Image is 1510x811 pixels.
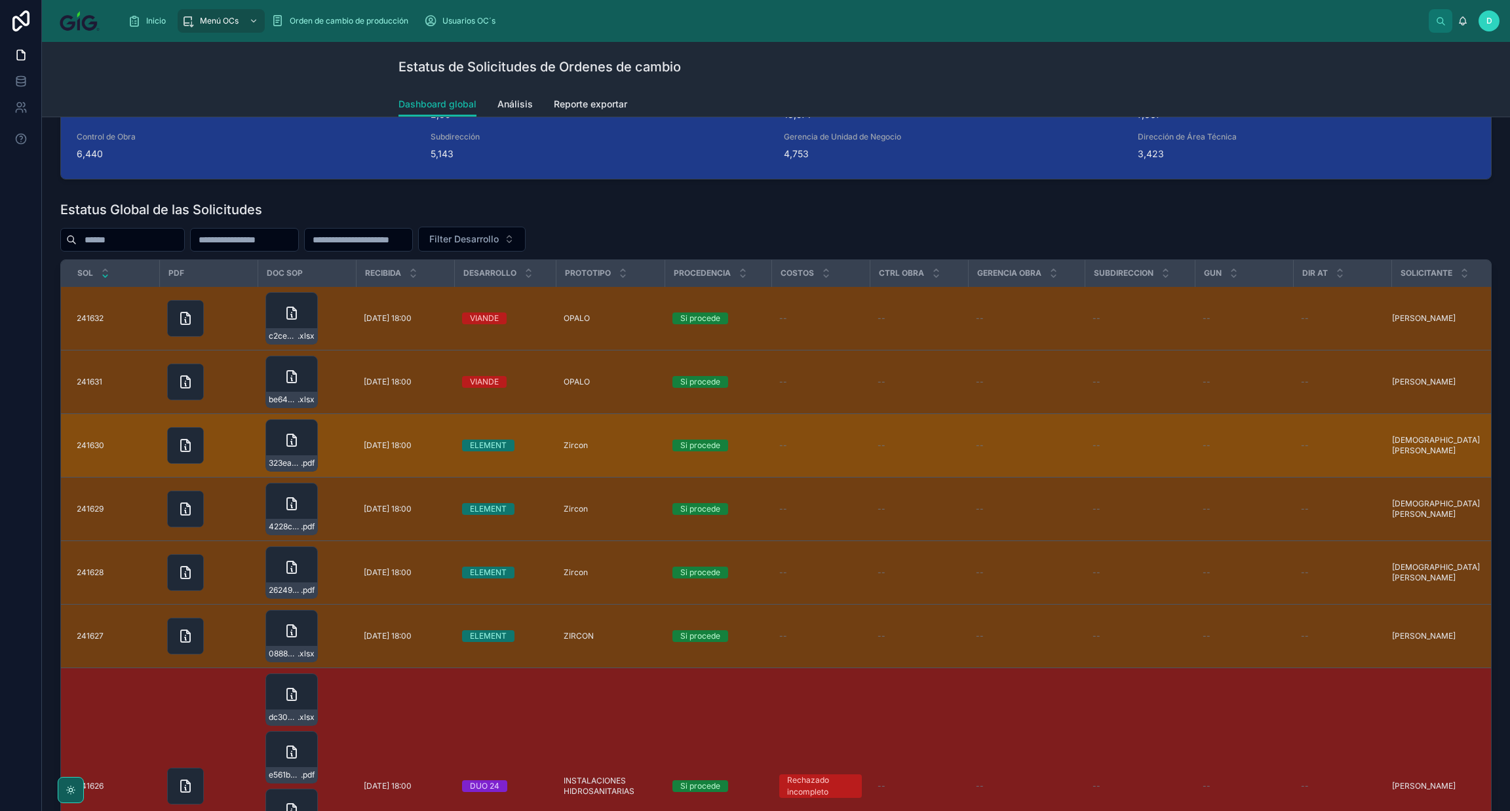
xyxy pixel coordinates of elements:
a: -- [976,313,1077,324]
a: -- [976,504,1077,514]
a: [DEMOGRAPHIC_DATA][PERSON_NAME] [1392,562,1503,583]
span: -- [779,504,787,514]
span: Zircon [564,567,588,578]
a: Si procede [672,503,764,515]
span: Gerencia obra [977,268,1041,278]
a: Análisis [497,92,533,119]
a: Usuarios OC´s [420,9,505,33]
span: -- [1301,440,1309,451]
a: -- [878,631,960,641]
a: [DATE] 18:00 [364,567,446,578]
span: -- [1203,781,1210,791]
span: -- [1301,631,1309,641]
span: 4228c89e-907d-452a-80cb-823edb0114d9-Soporte--material-para-emplaste [269,521,301,532]
span: Procedencia [674,268,731,278]
a: -- [1301,631,1384,641]
a: -- [976,377,1077,387]
a: DUO 24 [462,780,548,792]
div: ELEMENT [470,567,507,578]
span: -- [779,313,787,324]
span: .xlsx [298,394,315,405]
span: -- [976,567,984,578]
span: e561baf5-5a48-45d6-9ffa-b98d9a0fe004-OC1_4500150690-_REDUCTORES-DE-VELOCIDAD-TA---BAC_250813_1606... [269,770,301,780]
a: Si procede [672,630,764,642]
a: Rechazado incompleto [779,774,862,798]
a: ELEMENT [462,567,548,578]
a: Si procede [672,780,764,792]
a: -- [779,440,862,451]
a: -- [1093,504,1187,514]
span: 241627 [77,631,104,641]
a: [PERSON_NAME] [1392,781,1503,791]
div: Si procede [680,440,720,451]
span: 241631 [77,377,102,387]
span: [PERSON_NAME] [1392,631,1456,641]
button: Select Button [418,227,526,252]
h1: Estatus Global de las Solicitudes [60,200,262,219]
span: Gerencia de Unidad de Negocio [784,132,1122,142]
span: c2ce7878-94c9-455f-8dd8-fa525e86a87d-OC-RENTA-Y-COLOCACION-DE-MOLDE-PRETIL [269,331,298,341]
span: -- [1203,440,1210,451]
a: -- [779,377,862,387]
span: Filter Desarrollo [429,233,499,246]
a: Si procede [672,567,764,578]
a: Si procede [672,312,764,324]
a: Inicio [124,9,175,33]
span: 241629 [77,504,104,514]
a: -- [1203,781,1285,791]
span: 5,143 [431,147,769,160]
a: -- [1301,313,1384,324]
span: Reporte exportar [554,98,627,111]
span: [DATE] 18:00 [364,781,412,791]
a: -- [1301,781,1384,791]
span: -- [878,781,885,791]
a: -- [1203,504,1285,514]
a: -- [779,567,862,578]
a: [DATE] 18:00 [364,313,446,324]
span: Orden de cambio de producción [290,16,408,26]
a: -- [976,567,1077,578]
span: -- [1093,567,1100,578]
a: 241629 [77,504,151,514]
span: -- [1301,781,1309,791]
span: -- [878,440,885,451]
div: ELEMENT [470,440,507,451]
span: Ctrl obra [879,268,924,278]
a: ZIRCON [564,631,657,641]
a: [DEMOGRAPHIC_DATA][PERSON_NAME] [1392,435,1503,456]
span: [DATE] 18:00 [364,313,412,324]
div: VIANDE [470,312,499,324]
span: OPALO [564,377,590,387]
span: -- [976,377,984,387]
a: -- [878,504,960,514]
a: [PERSON_NAME] [1392,631,1503,641]
span: Control de Obra [77,132,415,142]
span: -- [878,313,885,324]
a: 241626 [77,781,151,791]
a: 4228c89e-907d-452a-80cb-823edb0114d9-Soporte--material-para-emplaste.pdf [265,483,348,535]
span: -- [1203,377,1210,387]
span: 262490e1-7ec7-46ae-a60e-89cc2e8cda7e-Soporte--material-para-emplaste [269,585,301,595]
a: -- [1301,440,1384,451]
span: INSTALACIONES HIDROSANITARIAS [564,776,657,797]
a: Zircon [564,567,657,578]
span: [PERSON_NAME] [1392,313,1456,324]
a: [DATE] 18:00 [364,377,446,387]
span: -- [976,631,984,641]
span: .pdf [301,458,315,468]
span: -- [1203,504,1210,514]
a: -- [1301,504,1384,514]
a: Si procede [672,440,764,451]
span: -- [878,631,885,641]
a: -- [1093,631,1187,641]
a: -- [976,631,1077,641]
a: -- [779,313,862,324]
span: 241630 [77,440,104,451]
span: -- [779,377,787,387]
span: [DATE] 18:00 [364,440,412,451]
a: -- [1203,313,1285,324]
div: ELEMENT [470,630,507,642]
span: -- [1093,631,1100,641]
a: -- [878,440,960,451]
